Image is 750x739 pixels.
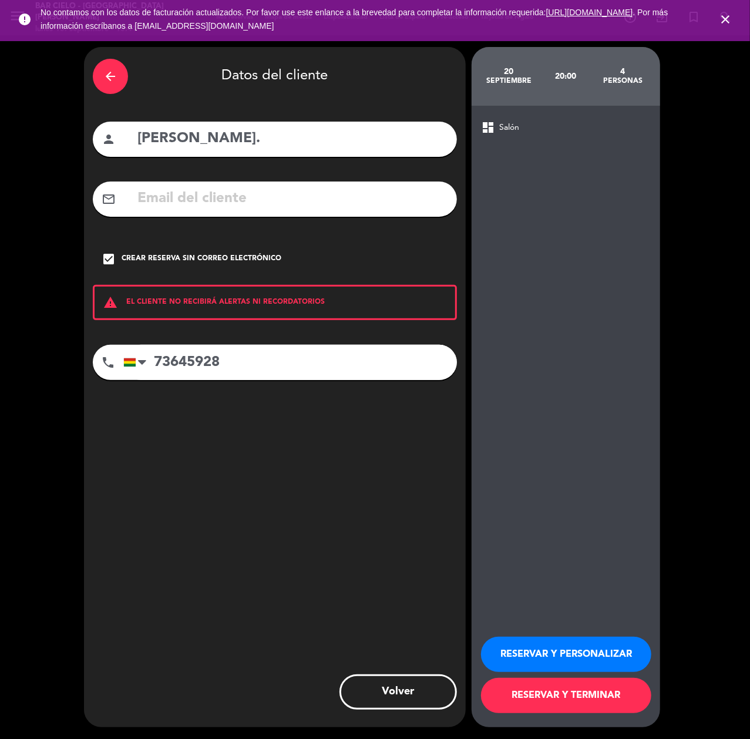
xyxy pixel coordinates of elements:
[499,121,519,135] span: Salón
[481,120,495,135] span: dashboard
[124,345,151,379] div: Bolivia: +591
[122,253,281,265] div: Crear reserva sin correo electrónico
[18,12,32,26] i: error
[481,678,651,713] button: RESERVAR Y TERMINAR
[41,8,668,31] span: No contamos con los datos de facturación actualizados. Por favor use este enlance a la brevedad p...
[123,345,457,380] input: Número de teléfono...
[136,187,448,211] input: Email del cliente
[41,8,668,31] a: . Por más información escríbanos a [EMAIL_ADDRESS][DOMAIN_NAME]
[718,12,732,26] i: close
[546,8,633,17] a: [URL][DOMAIN_NAME]
[136,127,448,151] input: Nombre del cliente
[93,285,457,320] div: EL CLIENTE NO RECIBIRÁ ALERTAS NI RECORDATORIOS
[594,67,651,76] div: 4
[93,56,457,97] div: Datos del cliente
[103,69,117,83] i: arrow_back
[101,355,115,369] i: phone
[95,295,126,310] i: warning
[480,67,537,76] div: 20
[481,637,651,672] button: RESERVAR Y PERSONALIZAR
[339,674,457,710] button: Volver
[102,132,116,146] i: person
[594,76,651,86] div: personas
[537,56,594,97] div: 20:00
[480,76,537,86] div: septiembre
[102,252,116,266] i: check_box
[102,192,116,206] i: mail_outline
